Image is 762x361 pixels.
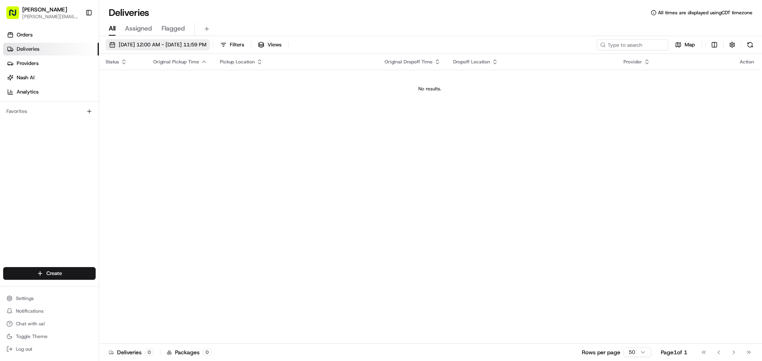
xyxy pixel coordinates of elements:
span: Pickup Location [220,59,255,65]
div: 📗 [8,116,14,122]
span: All [109,24,115,33]
span: Providers [17,60,38,67]
span: Analytics [17,88,38,96]
div: Deliveries [109,348,154,356]
div: 0 [203,349,212,356]
button: Notifications [3,306,96,317]
span: Deliveries [17,46,39,53]
a: Orders [3,29,99,41]
a: 📗Knowledge Base [5,112,64,126]
div: No results. [102,86,757,92]
a: Deliveries [3,43,99,55]
button: [PERSON_NAME] [22,6,67,13]
p: Welcome 👋 [8,32,144,44]
button: Log out [3,344,96,355]
a: 💻API Documentation [64,112,131,126]
span: Original Pickup Time [153,59,199,65]
span: Pylon [79,134,96,140]
span: Status [106,59,119,65]
span: Create [46,270,62,277]
span: Chat with us! [16,321,45,327]
div: Action [740,59,754,65]
button: Create [3,267,96,280]
span: [DATE] 12:00 AM - [DATE] 11:59 PM [119,41,206,48]
span: Nash AI [17,74,35,81]
a: Powered byPylon [56,134,96,140]
button: [DATE] 12:00 AM - [DATE] 11:59 PM [106,39,210,50]
input: Type to search [597,39,668,50]
span: Flagged [162,24,185,33]
img: 1736555255976-a54dd68f-1ca7-489b-9aae-adbdc363a1c4 [8,76,22,90]
button: Chat with us! [3,318,96,329]
span: Original Dropoff Time [385,59,433,65]
span: Views [267,41,281,48]
span: Orders [17,31,33,38]
button: Settings [3,293,96,304]
button: Views [254,39,285,50]
div: We're available if you need us! [27,84,100,90]
div: 💻 [67,116,73,122]
img: Nash [8,8,24,24]
span: Map [685,41,695,48]
span: Assigned [125,24,152,33]
div: 0 [145,349,154,356]
button: Start new chat [135,78,144,88]
button: [PERSON_NAME][PERSON_NAME][EMAIL_ADDRESS][DOMAIN_NAME] [3,3,82,22]
span: API Documentation [75,115,127,123]
span: Provider [623,59,642,65]
button: Map [672,39,698,50]
div: Packages [167,348,212,356]
button: [PERSON_NAME][EMAIL_ADDRESS][DOMAIN_NAME] [22,13,79,20]
span: Toggle Theme [16,333,48,340]
span: Settings [16,295,34,302]
div: Start new chat [27,76,130,84]
a: Nash AI [3,71,99,84]
span: Notifications [16,308,44,314]
span: All times are displayed using CDT timezone [658,10,752,16]
span: Dropoff Location [453,59,490,65]
div: Favorites [3,105,96,118]
a: Providers [3,57,99,70]
h1: Deliveries [109,6,149,19]
p: Rows per page [582,348,620,356]
button: Toggle Theme [3,331,96,342]
span: Log out [16,346,32,352]
button: Filters [217,39,248,50]
div: Page 1 of 1 [661,348,687,356]
span: Knowledge Base [16,115,61,123]
button: Refresh [745,39,756,50]
input: Clear [21,51,131,59]
span: Filters [230,41,244,48]
a: Analytics [3,86,99,98]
